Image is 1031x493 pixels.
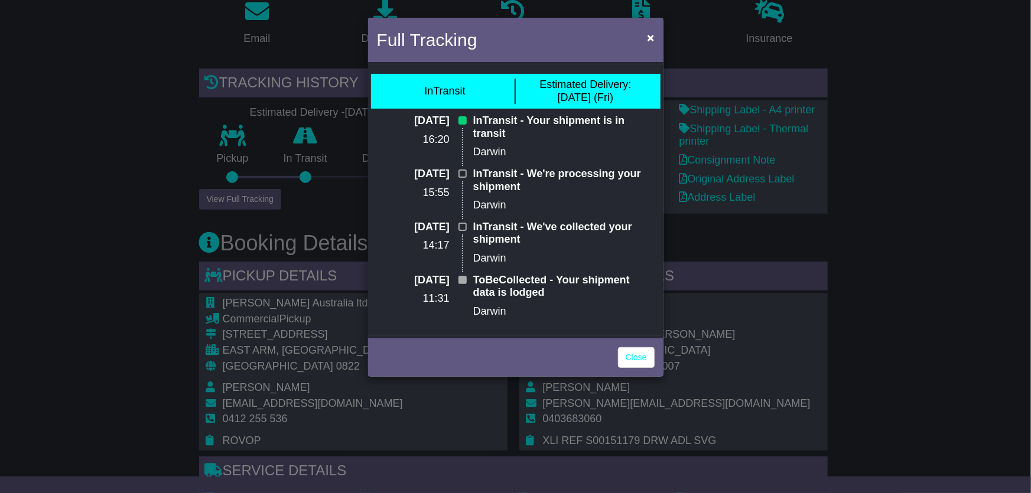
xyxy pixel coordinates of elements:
[473,252,655,265] p: Darwin
[377,292,450,305] p: 11:31
[473,199,655,212] p: Darwin
[377,115,450,128] p: [DATE]
[377,187,450,200] p: 15:55
[377,221,450,234] p: [DATE]
[473,221,655,246] p: InTransit - We've collected your shipment
[473,274,655,299] p: ToBeCollected - Your shipment data is lodged
[641,25,660,50] button: Close
[424,85,465,98] div: InTransit
[473,146,655,159] p: Darwin
[377,168,450,181] p: [DATE]
[539,79,631,90] span: Estimated Delivery:
[377,239,450,252] p: 14:17
[377,274,450,287] p: [DATE]
[473,115,655,140] p: InTransit - Your shipment is in transit
[377,133,450,146] p: 16:20
[618,347,655,368] a: Close
[473,305,655,318] p: Darwin
[539,79,631,104] div: [DATE] (Fri)
[473,168,655,193] p: InTransit - We're processing your shipment
[377,27,477,53] h4: Full Tracking
[647,31,654,44] span: ×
